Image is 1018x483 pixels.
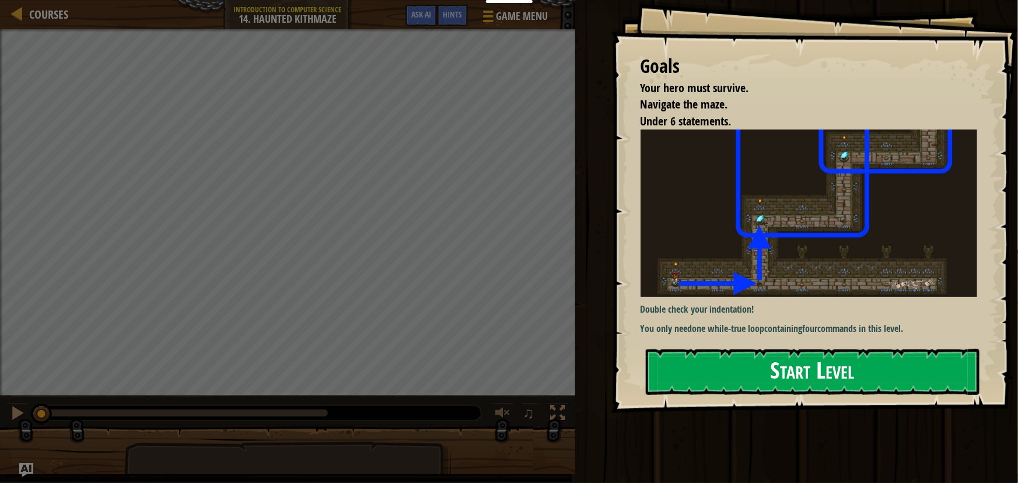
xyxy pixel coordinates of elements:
[692,322,706,335] strong: one
[546,402,569,426] button: Toggle fullscreen
[19,463,33,477] button: Ask AI
[641,303,985,316] p: Double check your indentation!
[646,349,979,395] button: Start Level
[23,6,68,22] a: Courses
[641,80,749,96] span: Your hero must survive.
[29,6,68,22] span: Courses
[491,402,515,426] button: Adjust volume
[443,9,462,20] span: Hints
[641,113,732,129] span: Under 6 statements.
[641,322,985,335] p: You only need containing commands in this level.
[496,9,548,24] span: Game Menu
[803,322,818,335] strong: four
[641,96,728,112] span: Navigate the maze.
[626,80,974,97] li: Your hero must survive.
[626,96,974,113] li: Navigate the maze.
[641,53,977,80] div: Goals
[474,5,555,32] button: Game Menu
[405,5,437,26] button: Ask AI
[411,9,431,20] span: Ask AI
[520,402,540,426] button: ♫
[523,404,534,422] span: ♫
[641,129,985,297] img: Haunted kithmaze
[626,113,974,130] li: Under 6 statements.
[708,322,765,335] strong: while-true loop
[6,402,29,426] button: Ctrl + P: Pause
